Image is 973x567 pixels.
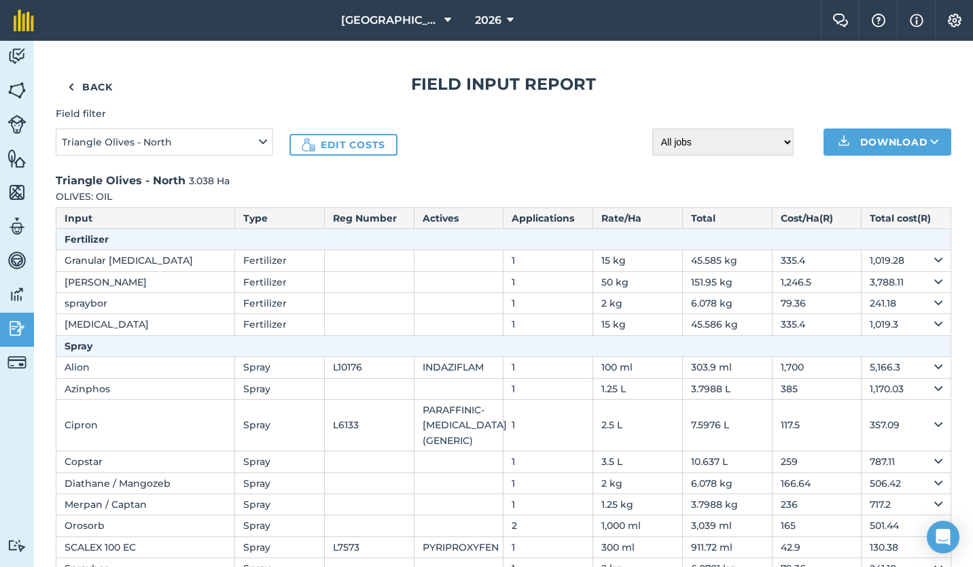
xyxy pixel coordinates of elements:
[682,271,772,292] td: 151.95 kg
[56,536,951,557] tr: SCALEX 100 ECSprayL7573PYRIPROXYFEN1300 ml911.72 ml42.9130.38
[593,357,683,378] td: 100 ml
[682,207,772,228] th: Total
[56,314,235,335] td: [MEDICAL_DATA]
[56,536,235,557] td: SCALEX 100 EC
[593,536,683,557] td: 300 ml
[772,400,862,451] td: 117.5
[862,250,951,271] td: 1,019.28
[862,451,951,472] td: 787.11
[302,138,315,152] img: Icon showing a money bag
[593,293,683,314] td: 2 kg
[682,357,772,378] td: 303.9 ml
[7,216,26,237] img: svg+xml;base64,PD94bWwgdmVyc2lvbj0iMS4wIiBlbmNvZGluZz0idXRmLTgiPz4KPCEtLSBHZW5lcmF0b3I6IEFkb2JlIE...
[56,400,951,451] tr: CipronSprayL6133PARAFFINIC-[MEDICAL_DATA](GENERIC)12.5 L7.5976 L117.5357.09
[862,314,951,335] td: 1,019.3
[414,400,503,451] td: PARAFFINIC-[MEDICAL_DATA](GENERIC)
[56,378,235,399] td: Azinphos
[503,314,593,335] td: 1
[682,378,772,399] td: 3.7988 L
[235,536,325,557] td: Spray
[414,357,503,378] td: INDAZIFLAM
[772,250,862,271] td: 335.4
[325,536,414,557] td: L7573
[862,400,951,451] td: 357.09
[56,106,273,121] h4: Field filter
[862,207,951,228] th: Total cost ( R )
[503,207,593,228] th: Applications
[772,536,862,557] td: 42.9
[235,207,325,228] th: Type
[68,79,74,95] img: svg+xml;base64,PHN2ZyB4bWxucz0iaHR0cDovL3d3dy53My5vcmcvMjAwMC9zdmciIHdpZHRoPSI5IiBoZWlnaHQ9IjI0Ii...
[682,293,772,314] td: 6.078 kg
[870,14,887,27] img: A question mark icon
[682,472,772,494] td: 6.078 kg
[475,12,501,29] span: 2026
[325,207,414,228] th: Reg Number
[503,451,593,472] td: 1
[56,494,235,515] td: Merpan / Captan
[682,494,772,515] td: 3.7988 kg
[862,271,951,292] td: 3,788.11
[593,250,683,271] td: 15 kg
[772,293,862,314] td: 79.36
[325,357,414,378] td: L10176
[7,148,26,169] img: svg+xml;base64,PHN2ZyB4bWxucz0iaHR0cDovL3d3dy53My5vcmcvMjAwMC9zdmciIHdpZHRoPSI1NiIgaGVpZ2h0PSI2MC...
[682,250,772,271] td: 45.585 kg
[56,378,951,399] tr: AzinphosSpray11.25 L3.7988 L3851,170.03
[56,314,951,335] tr: [MEDICAL_DATA]Fertilizer115 kg45.586 kg335.41,019.3
[503,357,593,378] td: 1
[235,400,325,451] td: Spray
[56,271,235,292] td: [PERSON_NAME]
[927,521,959,553] div: Open Intercom Messenger
[503,515,593,536] td: 2
[7,46,26,67] img: svg+xml;base64,PD94bWwgdmVyc2lvbj0iMS4wIiBlbmNvZGluZz0idXRmLTgiPz4KPCEtLSBHZW5lcmF0b3I6IEFkb2JlIE...
[235,250,325,271] td: Fertilizer
[56,335,951,356] th: Spray
[682,451,772,472] td: 10.637 L
[325,400,414,451] td: L6133
[235,515,325,536] td: Spray
[56,207,235,228] th: Input
[56,73,125,101] a: Back
[62,135,175,150] span: Triangle Olives - North
[235,314,325,335] td: Fertilizer
[56,357,235,378] td: Alion
[235,357,325,378] td: Spray
[414,207,503,228] th: Actives
[189,175,230,187] span: 3.038 Ha
[593,207,683,228] th: Rate/ Ha
[862,357,951,378] td: 5,166.3
[56,293,235,314] td: spraybor
[772,494,862,515] td: 236
[772,472,862,494] td: 166.64
[56,250,235,271] td: Granular [MEDICAL_DATA]
[341,12,439,29] span: [GEOGRAPHIC_DATA]
[56,128,273,156] button: Triangle Olives - North
[772,207,862,228] th: Cost / Ha ( R )
[235,494,325,515] td: Spray
[56,189,951,204] p: OLIVES: OIL
[7,539,26,552] img: svg+xml;base64,PD94bWwgdmVyc2lvbj0iMS4wIiBlbmNvZGluZz0idXRmLTgiPz4KPCEtLSBHZW5lcmF0b3I6IEFkb2JlIE...
[56,228,951,250] th: Fertilizer
[56,357,951,378] tr: AlionSprayL10176INDAZIFLAM1100 ml303.9 ml1,7005,166.3
[593,472,683,494] td: 2 kg
[862,515,951,536] td: 501.44
[235,472,325,494] td: Spray
[503,536,593,557] td: 1
[593,400,683,451] td: 2.5 L
[503,293,593,314] td: 1
[289,134,397,156] a: Edit costs
[862,293,951,314] td: 241.18
[56,271,951,292] tr: [PERSON_NAME]Fertilizer150 kg151.95 kg1,246.53,788.11
[235,378,325,399] td: Spray
[56,515,235,536] td: Orosorb
[7,284,26,305] img: svg+xml;base64,PD94bWwgdmVyc2lvbj0iMS4wIiBlbmNvZGluZz0idXRmLTgiPz4KPCEtLSBHZW5lcmF0b3I6IEFkb2JlIE...
[503,472,593,494] td: 1
[7,250,26,271] img: svg+xml;base64,PD94bWwgdmVyc2lvbj0iMS4wIiBlbmNvZGluZz0idXRmLTgiPz4KPCEtLSBHZW5lcmF0b3I6IEFkb2JlIE...
[772,451,862,472] td: 259
[593,314,683,335] td: 15 kg
[56,250,951,271] tr: Granular [MEDICAL_DATA]Fertilizer115 kg45.585 kg335.41,019.28
[772,515,862,536] td: 165
[503,400,593,451] td: 1
[14,10,34,31] img: fieldmargin Logo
